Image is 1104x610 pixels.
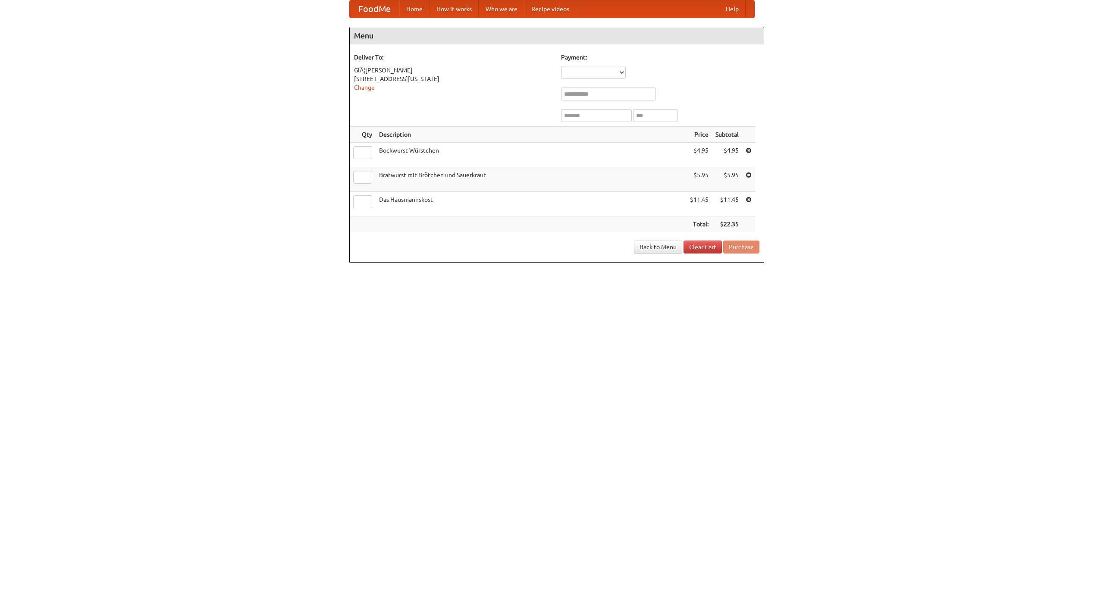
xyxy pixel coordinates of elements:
[350,0,399,18] a: FoodMe
[430,0,479,18] a: How it works
[479,0,524,18] a: Who we are
[561,53,759,62] h5: Payment:
[712,143,742,167] td: $4.95
[719,0,746,18] a: Help
[684,241,722,253] a: Clear Cart
[634,241,682,253] a: Back to Menu
[376,127,687,143] th: Description
[687,167,712,192] td: $5.95
[376,192,687,216] td: Das Hausmannskost
[376,167,687,192] td: Bratwurst mit Brötchen und Sauerkraut
[687,216,712,232] th: Total:
[687,143,712,167] td: $4.95
[354,75,552,83] div: [STREET_ADDRESS][US_STATE]
[350,127,376,143] th: Qty
[712,167,742,192] td: $5.95
[376,143,687,167] td: Bockwurst Würstchen
[687,192,712,216] td: $11.45
[712,216,742,232] th: $22.35
[687,127,712,143] th: Price
[712,192,742,216] td: $11.45
[524,0,576,18] a: Recipe videos
[399,0,430,18] a: Home
[354,53,552,62] h5: Deliver To:
[350,27,764,44] h4: Menu
[712,127,742,143] th: Subtotal
[354,66,552,75] div: GlÃ¦[PERSON_NAME]
[723,241,759,253] button: Purchase
[354,84,375,91] a: Change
